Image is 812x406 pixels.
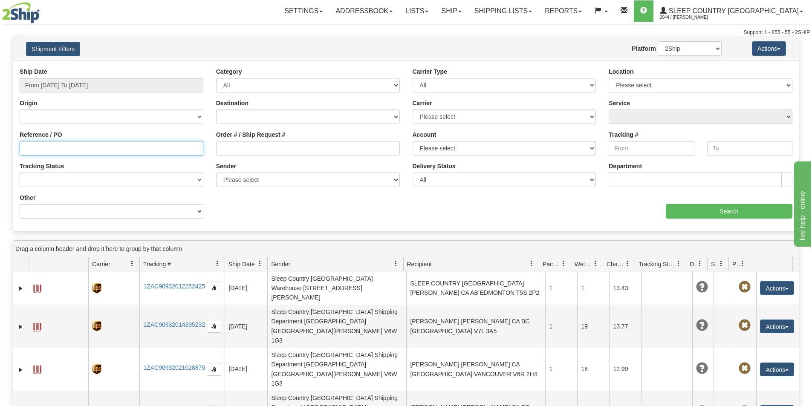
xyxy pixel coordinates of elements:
[207,282,221,294] button: Copy to clipboard
[693,256,707,271] a: Delivery Status filter column settings
[671,256,686,271] a: Tracking Status filter column settings
[413,162,456,170] label: Delivery Status
[660,13,724,22] span: 2044 / [PERSON_NAME]
[406,348,545,391] td: [PERSON_NAME] [PERSON_NAME] CA [GEOGRAPHIC_DATA] VANCOUVER V6R 2H4
[760,320,794,333] button: Actions
[696,320,708,331] span: Unknown
[216,67,242,76] label: Category
[752,41,786,56] button: Actions
[20,130,62,139] label: Reference / PO
[577,348,609,391] td: 18
[696,281,708,293] span: Unknown
[407,260,432,268] span: Recipient
[26,42,80,56] button: Shipment Filters
[253,256,267,271] a: Ship Date filter column settings
[225,305,267,348] td: [DATE]
[13,241,799,257] div: grid grouping header
[413,130,436,139] label: Account
[732,260,740,268] span: Pickup Status
[435,0,468,22] a: Ship
[210,256,225,271] a: Tracking # filter column settings
[711,260,718,268] span: Shipment Issues
[2,2,40,23] img: logo2044.jpg
[543,260,561,268] span: Packages
[92,364,101,374] img: 8 - UPS
[792,159,811,246] iframe: chat widget
[739,281,751,293] span: Pickup Not Assigned
[653,0,809,22] a: Sleep Country [GEOGRAPHIC_DATA] 2044 / [PERSON_NAME]
[143,364,205,371] a: 1ZAC90932021028875
[6,5,79,15] div: live help - online
[667,7,799,14] span: Sleep Country [GEOGRAPHIC_DATA]
[707,141,792,155] input: To
[329,0,399,22] a: Addressbook
[92,260,110,268] span: Carrier
[20,193,35,202] label: Other
[696,363,708,374] span: Unknown
[267,271,406,305] td: Sleep Country [GEOGRAPHIC_DATA] Warehouse [STREET_ADDRESS][PERSON_NAME]
[207,363,221,376] button: Copy to clipboard
[666,204,792,219] input: Search
[33,319,41,333] a: Label
[609,67,633,76] label: Location
[399,0,435,22] a: Lists
[17,322,25,331] a: Expand
[609,271,641,305] td: 13.43
[20,67,47,76] label: Ship Date
[413,99,432,107] label: Carrier
[406,271,545,305] td: SLEEP COUNTRY [GEOGRAPHIC_DATA] [PERSON_NAME] CA AB EDMONTON T5S 2P2
[609,99,630,107] label: Service
[271,260,290,268] span: Sender
[609,141,694,155] input: From
[760,281,794,295] button: Actions
[607,260,624,268] span: Charge
[690,260,697,268] span: Delivery Status
[125,256,139,271] a: Carrier filter column settings
[267,348,406,391] td: Sleep Country [GEOGRAPHIC_DATA] Shipping Department [GEOGRAPHIC_DATA] [GEOGRAPHIC_DATA][PERSON_NA...
[760,363,794,376] button: Actions
[17,284,25,293] a: Expand
[92,283,101,294] img: 8 - UPS
[92,321,101,331] img: 8 - UPS
[207,320,221,333] button: Copy to clipboard
[33,362,41,375] a: Label
[216,162,236,170] label: Sender
[225,271,267,305] td: [DATE]
[33,281,41,294] a: Label
[545,305,577,348] td: 1
[556,256,571,271] a: Packages filter column settings
[632,44,656,53] label: Platform
[17,366,25,374] a: Expand
[739,363,751,374] span: Pickup Not Assigned
[538,0,588,22] a: Reports
[468,0,538,22] a: Shipping lists
[545,348,577,391] td: 1
[143,260,171,268] span: Tracking #
[620,256,635,271] a: Charge filter column settings
[739,320,751,331] span: Pickup Not Assigned
[575,260,592,268] span: Weight
[609,348,641,391] td: 12.99
[524,256,539,271] a: Recipient filter column settings
[609,130,638,139] label: Tracking #
[609,305,641,348] td: 13.77
[577,271,609,305] td: 1
[406,305,545,348] td: [PERSON_NAME] [PERSON_NAME] CA BC [GEOGRAPHIC_DATA] V7L 3A5
[267,305,406,348] td: Sleep Country [GEOGRAPHIC_DATA] Shipping Department [GEOGRAPHIC_DATA] [GEOGRAPHIC_DATA][PERSON_NA...
[216,99,249,107] label: Destination
[389,256,403,271] a: Sender filter column settings
[609,162,642,170] label: Department
[20,99,37,107] label: Origin
[639,260,676,268] span: Tracking Status
[143,321,205,328] a: 1ZAC90932014395232
[735,256,750,271] a: Pickup Status filter column settings
[216,130,286,139] label: Order # / Ship Request #
[2,29,810,36] div: Support: 1 - 855 - 55 - 2SHIP
[714,256,728,271] a: Shipment Issues filter column settings
[577,305,609,348] td: 19
[278,0,329,22] a: Settings
[143,283,205,290] a: 1ZAC90932012252425
[225,348,267,391] td: [DATE]
[228,260,254,268] span: Ship Date
[588,256,603,271] a: Weight filter column settings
